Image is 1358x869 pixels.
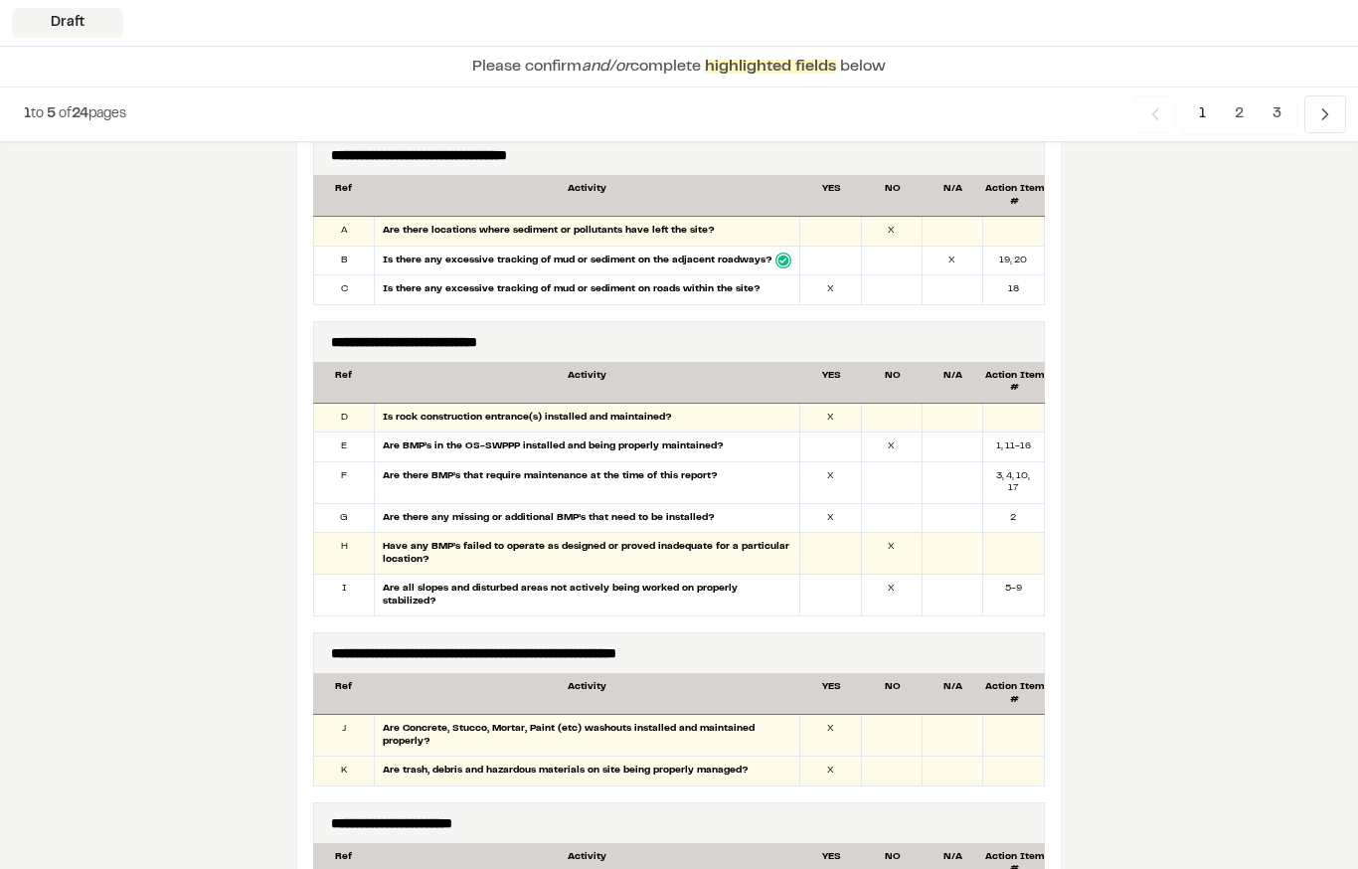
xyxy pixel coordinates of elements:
[375,404,800,433] div: Is rock construction entrance(s) installed and maintained?
[801,183,862,208] div: YES
[862,433,923,461] div: X
[47,108,56,120] span: 5
[375,217,800,246] div: Are there locations where sediment or pollutants have left the site?
[313,681,374,706] div: Ref
[314,433,375,461] div: E
[472,55,886,79] p: Please confirm complete below
[1184,95,1221,133] span: 1
[314,217,375,246] div: A
[374,183,800,208] div: Activity
[983,575,1044,615] div: 5-9
[314,404,375,433] div: D
[375,462,800,503] div: Are there BMP’s that require maintenance at the time of this report?
[314,757,375,785] div: K
[862,575,923,615] div: X
[1220,95,1259,133] span: 2
[314,247,375,275] div: B
[983,247,1044,275] div: 19, 20
[375,715,800,756] div: Are Concrete, Stucco, Mortar, Paint (etc) washouts installed and maintained properly?
[1134,95,1346,133] nav: Navigation
[24,108,31,120] span: 1
[375,575,800,615] div: Are all slopes and disturbed areas not actively being worked on properly stabilized?
[923,247,983,275] div: X
[314,575,375,615] div: I
[313,370,374,395] div: Ref
[983,433,1044,461] div: 1, 11-16
[375,433,800,461] div: Are BMP’s in the OS-SWPPP installed and being properly maintained?
[984,370,1045,395] div: Action Item #
[923,183,983,208] div: N/A
[314,504,375,533] div: G
[375,533,800,574] div: Have any BMP’s failed to operate as designed or proved inadequate for a particular location?
[705,60,836,74] span: highlighted fields
[983,462,1044,503] div: 3, 4, 10, 17
[984,681,1045,706] div: Action Item #
[375,504,800,533] div: Are there any missing or additional BMP’s that need to be installed?
[375,247,800,275] div: Is there any excessive tracking of mud or sediment on the adjacent roadways?
[375,275,800,304] div: Is there any excessive tracking of mud or sediment on roads within the site?
[314,533,375,574] div: H
[24,103,126,125] p: to of pages
[1258,95,1296,133] span: 3
[582,60,630,74] span: and/or
[801,681,862,706] div: YES
[923,681,983,706] div: N/A
[374,681,800,706] div: Activity
[923,370,983,395] div: N/A
[800,715,861,756] div: X
[314,462,375,503] div: F
[983,275,1044,304] div: 18
[313,183,374,208] div: Ref
[72,108,88,120] span: 24
[314,715,375,756] div: J
[800,462,861,503] div: X
[862,183,923,208] div: NO
[375,757,800,785] div: Are trash, debris and hazardous materials on site being properly managed?
[862,681,923,706] div: NO
[800,404,861,433] div: X
[862,217,923,246] div: X
[800,275,861,304] div: X
[12,8,123,38] div: Draft
[800,504,861,533] div: X
[314,275,375,304] div: C
[862,370,923,395] div: NO
[800,757,861,785] div: X
[374,370,800,395] div: Activity
[801,370,862,395] div: YES
[862,533,923,574] div: X
[983,504,1044,533] div: 2
[984,183,1045,208] div: Action Item #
